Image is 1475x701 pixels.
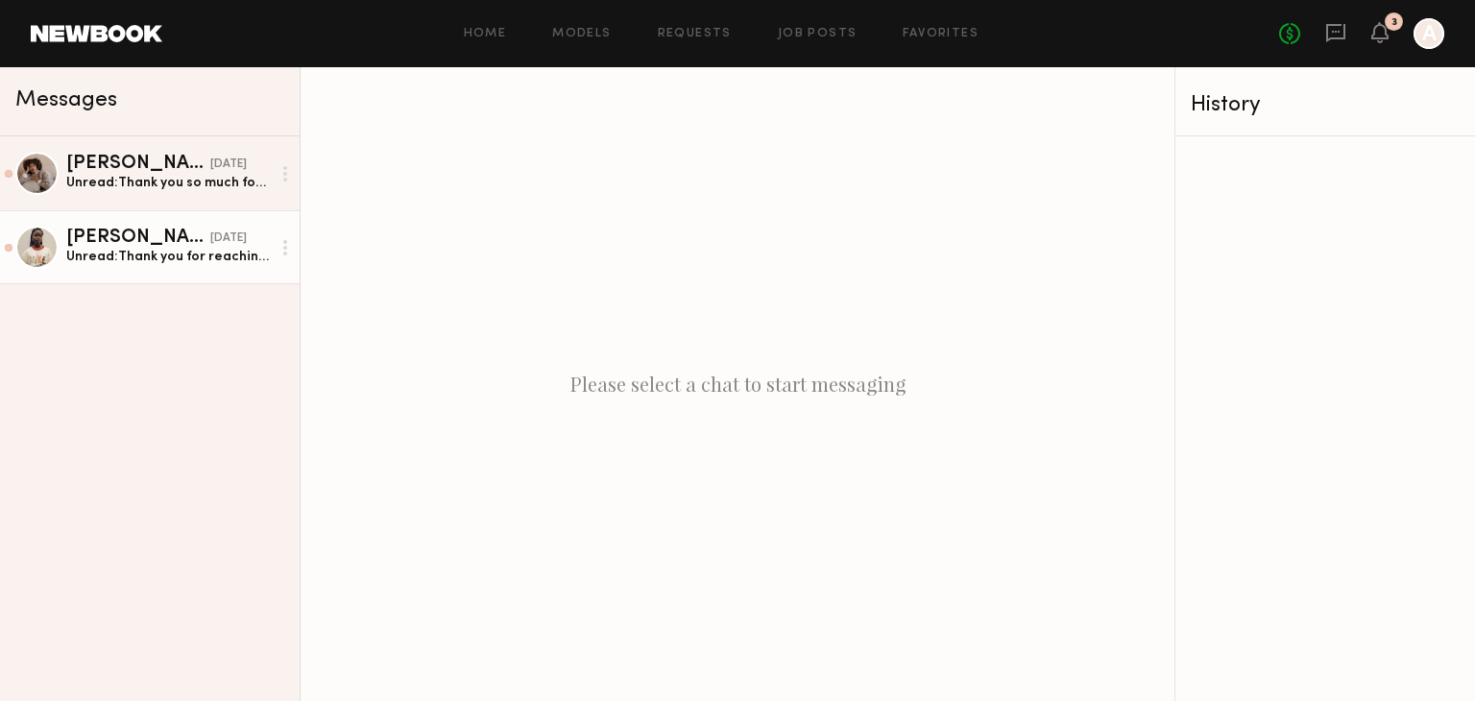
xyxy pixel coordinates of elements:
[66,174,271,192] div: Unread: Thank you so much for the update! I can agree to the $400 session fee for the 2-hour shoo...
[552,28,611,40] a: Models
[903,28,979,40] a: Favorites
[464,28,507,40] a: Home
[658,28,732,40] a: Requests
[1414,18,1444,49] a: A
[301,67,1174,701] div: Please select a chat to start messaging
[210,156,247,174] div: [DATE]
[15,89,117,111] span: Messages
[66,248,271,266] div: Unread: Thank you for reaching out to me about this amazing opportunity. I’m also signed to Dream...
[66,229,210,248] div: [PERSON_NAME]
[66,155,210,174] div: [PERSON_NAME]
[210,230,247,248] div: [DATE]
[1191,94,1460,116] div: History
[778,28,858,40] a: Job Posts
[1391,17,1397,28] div: 3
